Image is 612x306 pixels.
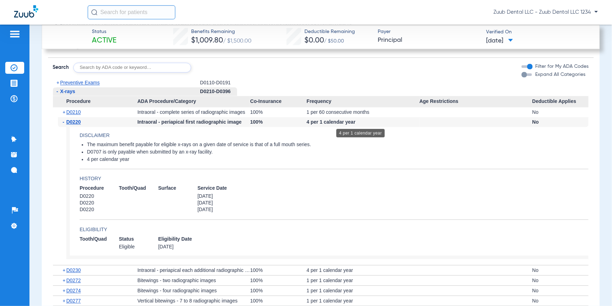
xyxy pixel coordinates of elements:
div: Bitewings - four radiographic images [137,286,250,296]
span: $0.00 [304,37,324,44]
span: + [56,80,59,86]
div: No [532,266,589,275]
h4: History [80,175,589,183]
img: hamburger-icon [9,30,20,38]
span: + [63,276,67,286]
span: Benefits Remaining [191,28,252,35]
div: Intraoral - periapical each additional radiographic image [137,266,250,275]
span: Zuub Dental LLC - Zuub Dental LLC 1234 [493,9,598,16]
span: / $50.00 [324,39,344,44]
div: 4 per 1 calendar year [336,129,385,137]
div: 100% [250,108,307,117]
div: 100% [250,117,307,127]
span: Verified On [486,28,588,36]
span: Deductible Remaining [304,28,355,35]
span: Co-Insurance [250,96,307,108]
div: 4 per 1 calendar year [307,117,419,127]
div: 1 per 60 consecutive months [307,108,419,117]
span: Status [119,236,158,243]
h4: Eligibility [80,226,589,234]
span: D0272 [66,278,81,284]
span: D0220 [80,193,119,200]
span: Active [92,36,116,46]
div: Intraoral - periapical first radiographic image [137,117,250,127]
div: D0110-D0191 [200,79,237,87]
div: No [532,286,589,296]
li: D0707 is only payable when submitted by an x-ray facility. [87,149,589,156]
span: Status [92,28,116,35]
span: X-rays [60,89,75,95]
span: D0210 [66,110,81,115]
div: 100% [250,276,307,286]
span: D0274 [66,288,81,294]
div: 1 per 1 calendar year [307,296,419,306]
span: Search [53,64,69,71]
div: 100% [250,296,307,306]
span: Eligibility Date [158,236,197,243]
span: $1,009.80 [191,37,223,44]
div: No [532,276,589,286]
span: Frequency [307,96,419,108]
div: Vertical bitewings - 7 to 8 radiographic images [137,296,250,306]
span: Procedure [53,96,137,108]
span: D0230 [66,268,81,273]
span: + [63,108,67,117]
span: Surface [158,185,197,192]
div: 100% [250,286,307,296]
div: No [532,108,589,117]
span: - [63,117,67,127]
li: The maximum benefit payable for eligible x-rays on a given date of service is that of a full mout... [87,142,589,148]
div: No [532,117,589,127]
span: + [63,296,67,306]
span: [DATE] [197,200,237,207]
span: Preventive Exams [60,80,100,86]
h4: Disclaimer [80,132,589,139]
iframe: Chat Widget [577,272,612,306]
span: - [56,89,58,95]
span: [DATE] [197,193,237,200]
img: Zuub Logo [14,5,38,18]
span: Principal [378,36,480,45]
input: Search for patients [88,5,175,19]
span: + [63,266,67,275]
div: 100% [250,266,307,275]
span: Expand All Categories [536,72,586,77]
span: Procedure [80,185,119,192]
div: Intraoral - complete series of radiographic images [137,108,250,117]
div: 1 per 1 calendar year [307,276,419,286]
div: Bitewings - two radiographic images [137,276,250,286]
span: Tooth/Quad [80,236,119,243]
span: [DATE] [158,244,197,250]
span: Deductible Applies [532,96,589,108]
label: Filter for My ADA Codes [534,63,589,71]
span: Tooth/Quad [119,185,158,192]
span: + [63,286,67,296]
span: D0220 [80,200,119,207]
span: [DATE] [197,207,237,213]
div: 4 per 1 calendar year [307,266,419,275]
span: / $1,500.00 [223,38,252,44]
span: Payer [378,28,480,35]
div: D0210-D0396 [200,87,237,97]
span: D0220 [66,119,81,125]
span: Age Restrictions [419,96,532,108]
li: 4 per calendar year [87,157,589,163]
span: ADA Procedure/Category [137,96,250,108]
input: Search by ADA code or keyword… [73,63,191,73]
div: No [532,296,589,306]
span: Service Date [197,185,237,192]
span: [DATE] [486,37,513,45]
span: D0277 [66,298,81,304]
span: Eligible [119,244,158,250]
span: D0220 [80,207,119,213]
img: Search Icon [91,9,97,15]
div: 1 per 1 calendar year [307,286,419,296]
